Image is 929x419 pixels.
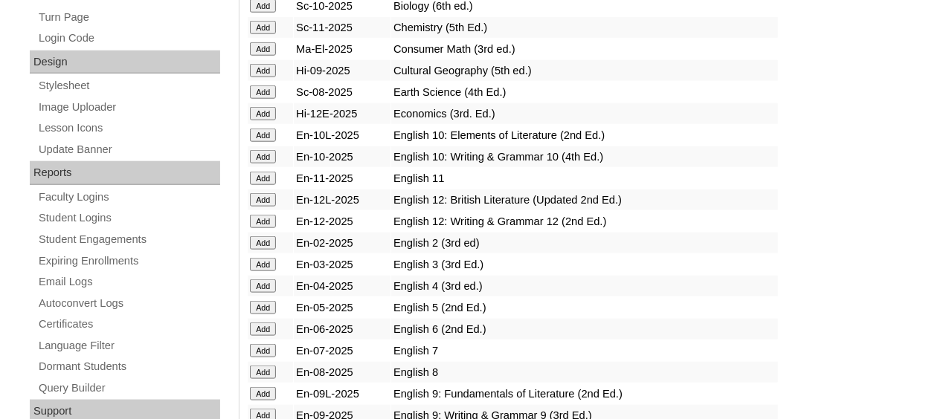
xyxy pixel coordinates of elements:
[294,340,390,361] td: En-07-2025
[37,357,220,376] a: Dormant Students
[37,98,220,117] a: Image Uploader
[294,254,390,275] td: En-03-2025
[294,362,390,383] td: En-08-2025
[37,294,220,313] a: Autoconvert Logs
[391,39,778,59] td: Consumer Math (3rd ed.)
[250,258,276,271] input: Add
[37,230,220,249] a: Student Engagements
[250,85,276,99] input: Add
[250,172,276,185] input: Add
[250,42,276,56] input: Add
[250,150,276,163] input: Add
[294,168,390,189] td: En-11-2025
[30,51,220,74] div: Design
[294,125,390,146] td: En-10L-2025
[250,129,276,142] input: Add
[391,60,778,81] td: Cultural Geography (5th ed.)
[250,215,276,228] input: Add
[294,319,390,340] td: En-06-2025
[37,252,220,270] a: Expiring Enrollments
[391,383,778,404] td: English 9: Fundamentals of Literature (2nd Ed.)
[294,189,390,210] td: En-12L-2025
[250,301,276,314] input: Add
[250,107,276,120] input: Add
[37,273,220,291] a: Email Logs
[391,168,778,189] td: English 11
[294,17,390,38] td: Sc-11-2025
[391,319,778,340] td: English 6 (2nd Ed.)
[391,254,778,275] td: English 3 (3rd Ed.)
[37,209,220,227] a: Student Logins
[250,236,276,250] input: Add
[37,77,220,95] a: Stylesheet
[294,60,390,81] td: Hi-09-2025
[391,17,778,38] td: Chemistry (5th Ed.)
[37,337,220,355] a: Language Filter
[391,297,778,318] td: English 5 (2nd Ed.)
[294,82,390,103] td: Sc-08-2025
[250,387,276,400] input: Add
[250,366,276,379] input: Add
[250,21,276,34] input: Add
[391,103,778,124] td: Economics (3rd. Ed.)
[294,39,390,59] td: Ma-El-2025
[391,233,778,253] td: English 2 (3rd ed)
[391,146,778,167] td: English 10: Writing & Grammar 10 (4th Ed.)
[250,279,276,293] input: Add
[391,189,778,210] td: English 12: British Literature (Updated 2nd Ed.)
[250,344,276,357] input: Add
[391,125,778,146] td: English 10: Elements of Literature (2nd Ed.)
[37,8,220,27] a: Turn Page
[391,211,778,232] td: English 12: Writing & Grammar 12 (2nd Ed.)
[294,146,390,167] td: En-10-2025
[391,340,778,361] td: English 7
[391,362,778,383] td: English 8
[37,29,220,48] a: Login Code
[250,193,276,207] input: Add
[294,297,390,318] td: En-05-2025
[294,211,390,232] td: En-12-2025
[391,276,778,296] td: English 4 (3rd ed.)
[294,383,390,404] td: En-09L-2025
[294,233,390,253] td: En-02-2025
[391,82,778,103] td: Earth Science (4th Ed.)
[294,276,390,296] td: En-04-2025
[37,379,220,397] a: Query Builder
[37,119,220,137] a: Lesson Icons
[37,140,220,159] a: Update Banner
[250,64,276,77] input: Add
[30,161,220,185] div: Reports
[37,188,220,207] a: Faculty Logins
[37,315,220,334] a: Certificates
[250,322,276,336] input: Add
[294,103,390,124] td: Hi-12E-2025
